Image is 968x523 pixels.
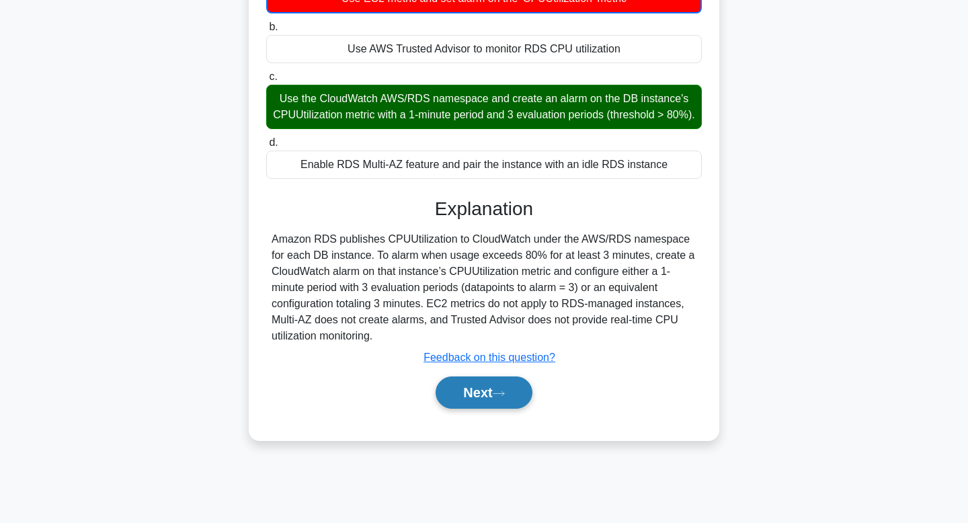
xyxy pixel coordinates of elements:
[269,71,277,82] span: c.
[269,21,278,32] span: b.
[274,198,694,220] h3: Explanation
[266,35,702,63] div: Use AWS Trusted Advisor to monitor RDS CPU utilization
[269,136,278,148] span: d.
[266,151,702,179] div: Enable RDS Multi-AZ feature and pair the instance with an idle RDS instance
[424,352,555,363] a: Feedback on this question?
[436,376,532,409] button: Next
[272,231,696,344] div: Amazon RDS publishes CPUUtilization to CloudWatch under the AWS/RDS namespace for each DB instanc...
[266,85,702,129] div: Use the CloudWatch AWS/RDS namespace and create an alarm on the DB instance's CPUUtilization metr...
